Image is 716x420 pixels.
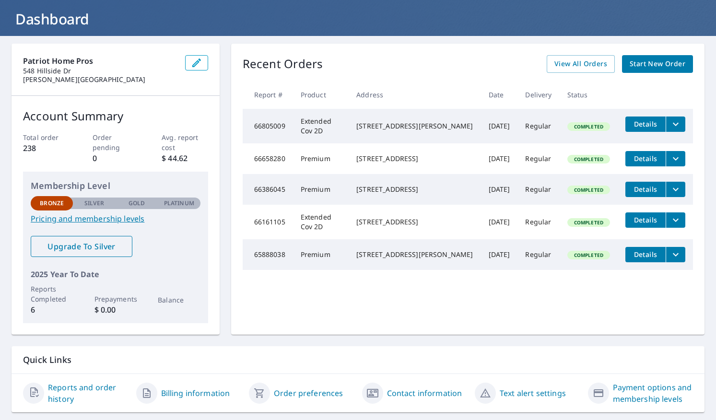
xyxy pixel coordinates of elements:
th: Status [560,81,618,109]
p: 238 [23,142,69,154]
p: 548 Hillside Dr [23,67,177,75]
button: detailsBtn-66658280 [625,151,666,166]
th: Date [481,81,518,109]
p: $ 44.62 [162,152,208,164]
button: filesDropdownBtn-66161105 [666,212,685,228]
p: Platinum [164,199,194,208]
span: Completed [568,156,609,163]
button: filesDropdownBtn-66386045 [666,182,685,197]
td: 66161105 [243,205,293,239]
a: Start New Order [622,55,693,73]
p: Gold [129,199,145,208]
a: Upgrade To Silver [31,236,132,257]
span: Details [631,185,660,194]
a: Text alert settings [500,387,566,399]
p: 2025 Year To Date [31,268,200,280]
td: [DATE] [481,143,518,174]
h1: Dashboard [12,9,704,29]
span: Start New Order [630,58,685,70]
p: Patriot Home Pros [23,55,177,67]
button: detailsBtn-66805009 [625,117,666,132]
td: 66805009 [243,109,293,143]
span: Completed [568,219,609,226]
span: Details [631,250,660,259]
span: Completed [568,252,609,258]
div: [STREET_ADDRESS][PERSON_NAME] [356,121,473,131]
div: [STREET_ADDRESS] [356,185,473,194]
p: Reports Completed [31,284,73,304]
span: Upgrade To Silver [38,241,125,252]
button: filesDropdownBtn-65888038 [666,247,685,262]
td: Premium [293,174,349,205]
p: Avg. report cost [162,132,208,152]
p: Total order [23,132,69,142]
p: Membership Level [31,179,200,192]
td: Extended Cov 2D [293,205,349,239]
p: $ 0.00 [94,304,137,315]
p: Balance [158,295,200,305]
td: Regular [517,205,559,239]
p: Order pending [93,132,139,152]
td: [DATE] [481,174,518,205]
td: 66658280 [243,143,293,174]
span: Completed [568,123,609,130]
p: Quick Links [23,354,693,366]
th: Product [293,81,349,109]
a: View All Orders [547,55,615,73]
th: Delivery [517,81,559,109]
p: [PERSON_NAME][GEOGRAPHIC_DATA] [23,75,177,84]
td: Extended Cov 2D [293,109,349,143]
td: [DATE] [481,205,518,239]
button: detailsBtn-66161105 [625,212,666,228]
p: Prepayments [94,294,137,304]
button: detailsBtn-65888038 [625,247,666,262]
button: filesDropdownBtn-66658280 [666,151,685,166]
p: Account Summary [23,107,208,125]
p: 0 [93,152,139,164]
div: [STREET_ADDRESS][PERSON_NAME] [356,250,473,259]
div: [STREET_ADDRESS] [356,217,473,227]
span: View All Orders [554,58,607,70]
td: Regular [517,239,559,270]
a: Pricing and membership levels [31,213,200,224]
div: [STREET_ADDRESS] [356,154,473,163]
button: filesDropdownBtn-66805009 [666,117,685,132]
p: Bronze [40,199,64,208]
p: 6 [31,304,73,315]
span: Completed [568,187,609,193]
td: [DATE] [481,239,518,270]
a: Reports and order history [48,382,129,405]
td: [DATE] [481,109,518,143]
td: 65888038 [243,239,293,270]
button: detailsBtn-66386045 [625,182,666,197]
a: Billing information [161,387,230,399]
p: Silver [84,199,105,208]
a: Order preferences [274,387,343,399]
span: Details [631,215,660,224]
a: Payment options and membership levels [613,382,693,405]
td: 66386045 [243,174,293,205]
td: Regular [517,143,559,174]
th: Address [349,81,481,109]
p: Recent Orders [243,55,323,73]
td: Regular [517,174,559,205]
span: Details [631,154,660,163]
a: Contact information [387,387,462,399]
td: Premium [293,143,349,174]
span: Details [631,119,660,128]
td: Regular [517,109,559,143]
th: Report # [243,81,293,109]
td: Premium [293,239,349,270]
